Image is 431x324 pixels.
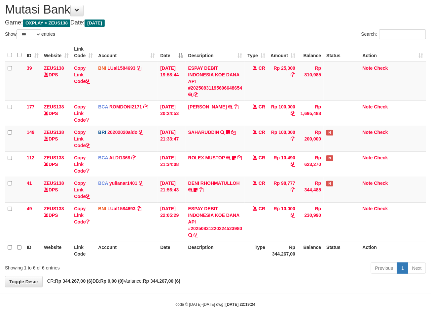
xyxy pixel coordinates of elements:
td: Rp 10,000 [268,202,298,241]
a: Check [374,206,388,211]
td: Rp 623,270 [298,151,324,177]
a: ROLEX MUSTOP [188,155,225,160]
a: ALDI1368 [109,155,130,160]
span: 39 [27,65,32,71]
td: Rp 25,000 [268,62,298,101]
a: Copy Link Code [74,155,90,174]
a: Note [363,155,373,160]
a: Copy Rp 100,000 to clipboard [291,136,295,142]
a: Copy Link Code [74,65,90,84]
a: DENI RHOHMATULLOH [188,181,240,186]
a: Copy Link Code [74,104,90,123]
a: Copy ABDUL GAFUR to clipboard [234,104,238,109]
select: Showentries [17,29,41,39]
a: SAHARUDDIN [188,130,219,135]
td: Rp 230,990 [298,202,324,241]
th: Account: activate to sort column ascending [95,43,158,62]
th: Rp 344.267,00 [268,241,298,260]
small: code © [DATE]-[DATE] dwg | [176,302,256,307]
span: BCA [98,104,108,109]
a: ZEUS138 [44,181,64,186]
td: [DATE] 21:56:43 [158,177,185,202]
th: Status [324,241,360,260]
a: Check [374,65,388,71]
span: BCA [98,181,108,186]
a: Copy Rp 25,000 to clipboard [291,72,295,77]
th: Action [360,241,426,260]
a: Check [374,155,388,160]
th: Balance [298,241,324,260]
a: Copy LUal1584693 to clipboard [137,206,141,211]
a: ZEUS138 [44,206,64,211]
span: CR [259,65,265,71]
a: Note [363,181,373,186]
a: Copy Rp 10,000 to clipboard [291,213,295,218]
a: Copy SAHARUDDIN to clipboard [232,130,236,135]
a: Copy Link Code [74,206,90,224]
a: yulianar1401 [109,181,137,186]
a: Copy ESPAY DEBIT INDONESIA KOE DANA API #20250831195606648654 to clipboard [194,92,198,97]
td: [DATE] 21:33:47 [158,126,185,151]
a: ESPAY DEBIT INDONESIA KOE DANA API #20250831220224523980 [188,206,242,231]
td: Rp 10,490 [268,151,298,177]
a: Copy DENI RHOHMATULLOH to clipboard [199,187,204,192]
th: ID: activate to sort column ascending [24,43,41,62]
a: Copy ROLEX MUSTOP to clipboard [237,155,242,160]
th: Action: activate to sort column ascending [360,43,426,62]
td: DPS [41,101,71,126]
a: Toggle Descr [5,276,43,287]
td: [DATE] 19:58:44 [158,62,185,101]
span: 149 [27,130,34,135]
span: BCA [98,155,108,160]
strong: Rp 344.267,00 (6) [55,278,93,284]
a: ZEUS138 [44,65,64,71]
td: Rp 200,000 [298,126,324,151]
th: ID [24,241,41,260]
th: Type [245,241,268,260]
strong: [DATE] 22:19:24 [226,302,255,307]
a: Copy LUal1584693 to clipboard [137,65,141,71]
label: Show entries [5,29,55,39]
span: [DATE] [85,20,105,27]
a: Note [363,104,373,109]
a: 1 [397,263,408,274]
th: Balance [298,43,324,62]
td: [DATE] 21:34:08 [158,151,185,177]
span: 177 [27,104,34,109]
td: Rp 100,000 [268,126,298,151]
td: DPS [41,126,71,151]
th: Date [158,241,185,260]
span: 41 [27,181,32,186]
td: Rp 100,000 [268,101,298,126]
span: CR [259,130,265,135]
td: DPS [41,177,71,202]
td: Rp 1,695,488 [298,101,324,126]
a: Previous [371,263,397,274]
span: Has Note [326,130,333,136]
td: DPS [41,62,71,101]
a: ZEUS138 [44,104,64,109]
span: 49 [27,206,32,211]
a: Copy Rp 10,490 to clipboard [291,162,295,167]
strong: Rp 0,00 (0) [100,278,124,284]
td: Rp 344,485 [298,177,324,202]
td: DPS [41,202,71,241]
label: Search: [361,29,426,39]
td: Rp 810,985 [298,62,324,101]
th: Description: activate to sort column ascending [186,43,245,62]
a: Copy 20202020aldo to clipboard [139,130,143,135]
a: Note [363,206,373,211]
a: ZEUS138 [44,130,64,135]
span: CR [259,155,265,160]
span: OXPLAY > ZEUS138 [23,20,70,27]
div: Showing 1 to 6 of 6 entries [5,262,175,271]
th: Date: activate to sort column descending [158,43,185,62]
td: Rp 98,777 [268,177,298,202]
a: Copy Link Code [74,181,90,199]
span: Has Note [326,155,333,161]
a: ROMDONI2171 [109,104,142,109]
input: Search: [379,29,426,39]
a: Copy yulianar1401 to clipboard [139,181,143,186]
td: [DATE] 20:24:53 [158,101,185,126]
a: LUal1584693 [107,65,135,71]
